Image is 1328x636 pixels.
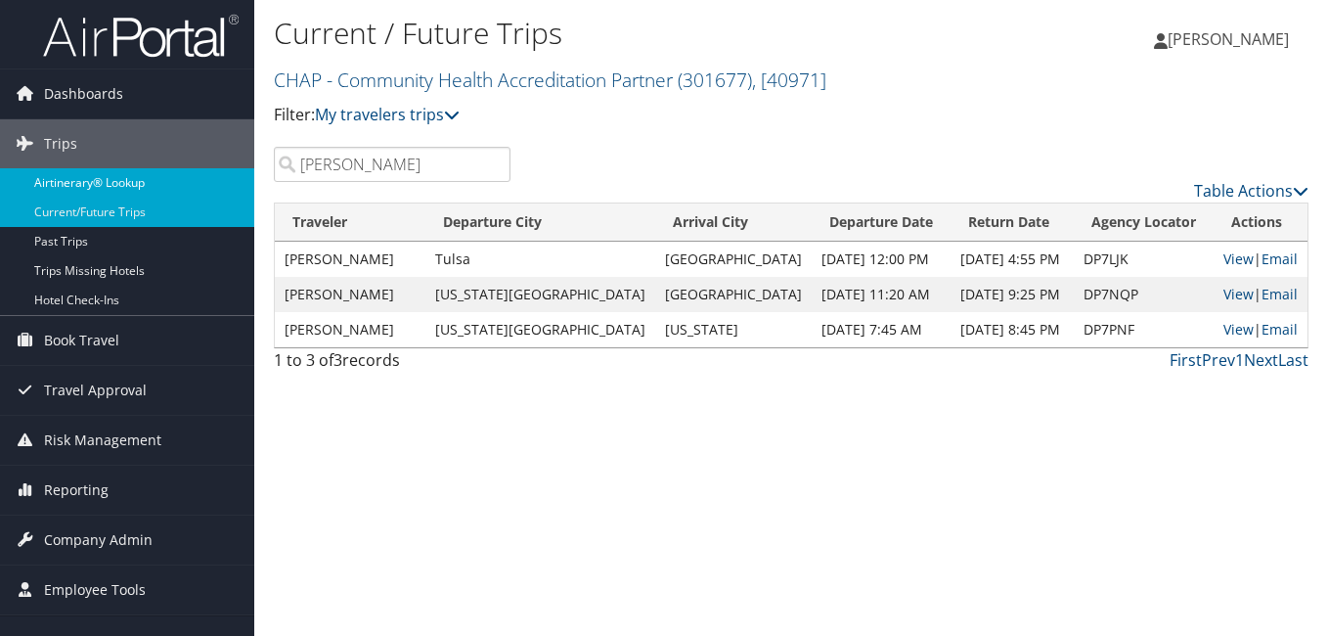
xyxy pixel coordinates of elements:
[425,204,655,242] th: Departure City: activate to sort column ascending
[44,119,77,168] span: Trips
[812,277,951,312] td: [DATE] 11:20 AM
[274,67,826,93] a: CHAP - Community Health Accreditation Partner
[951,312,1074,347] td: [DATE] 8:45 PM
[43,13,239,59] img: airportal-logo.png
[44,566,146,614] span: Employee Tools
[333,349,342,371] span: 3
[1154,10,1308,68] a: [PERSON_NAME]
[1244,349,1278,371] a: Next
[44,316,119,365] span: Book Travel
[812,204,951,242] th: Departure Date: activate to sort column descending
[1223,250,1254,268] a: View
[274,348,510,382] div: 1 to 3 of records
[951,277,1074,312] td: [DATE] 9:25 PM
[1202,349,1235,371] a: Prev
[1262,320,1298,339] a: Email
[1214,277,1307,312] td: |
[425,277,655,312] td: [US_STATE][GEOGRAPHIC_DATA]
[1074,277,1214,312] td: DP7NQP
[951,242,1074,277] td: [DATE] 4:55 PM
[1223,320,1254,339] a: View
[812,312,951,347] td: [DATE] 7:45 AM
[1074,312,1214,347] td: DP7PNF
[1235,349,1244,371] a: 1
[44,69,123,118] span: Dashboards
[1262,285,1298,303] a: Email
[1278,349,1308,371] a: Last
[1214,204,1307,242] th: Actions
[678,67,752,93] span: ( 301677 )
[44,366,147,415] span: Travel Approval
[1168,28,1289,50] span: [PERSON_NAME]
[655,242,812,277] td: [GEOGRAPHIC_DATA]
[1223,285,1254,303] a: View
[425,312,655,347] td: [US_STATE][GEOGRAPHIC_DATA]
[752,67,826,93] span: , [ 40971 ]
[655,277,812,312] td: [GEOGRAPHIC_DATA]
[655,204,812,242] th: Arrival City: activate to sort column ascending
[275,277,425,312] td: [PERSON_NAME]
[951,204,1074,242] th: Return Date: activate to sort column ascending
[274,13,963,54] h1: Current / Future Trips
[274,147,510,182] input: Search Traveler or Arrival City
[315,104,460,125] a: My travelers trips
[1194,180,1308,202] a: Table Actions
[44,416,161,465] span: Risk Management
[1170,349,1202,371] a: First
[425,242,655,277] td: Tulsa
[275,242,425,277] td: [PERSON_NAME]
[1074,204,1214,242] th: Agency Locator: activate to sort column ascending
[1262,250,1298,268] a: Email
[44,466,109,515] span: Reporting
[655,312,812,347] td: [US_STATE]
[275,204,425,242] th: Traveler: activate to sort column ascending
[1214,242,1307,277] td: |
[275,312,425,347] td: [PERSON_NAME]
[274,103,963,128] p: Filter:
[44,516,153,565] span: Company Admin
[1214,312,1307,347] td: |
[1074,242,1214,277] td: DP7LJK
[812,242,951,277] td: [DATE] 12:00 PM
